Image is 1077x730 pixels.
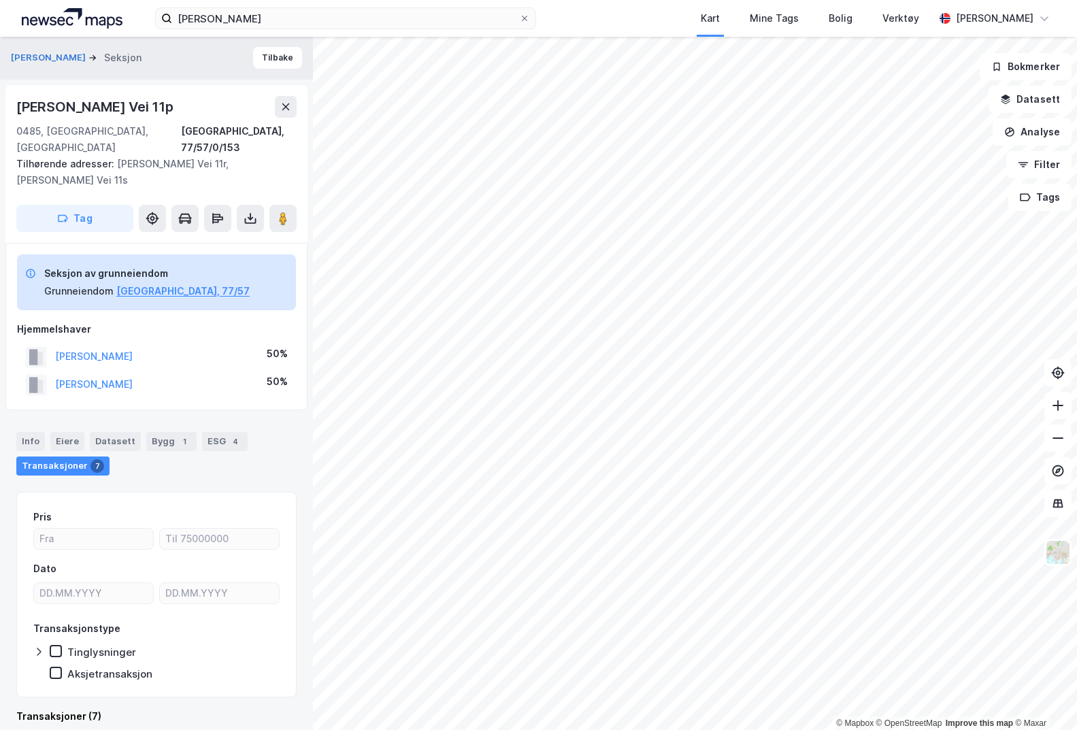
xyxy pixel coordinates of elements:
[181,123,297,156] div: [GEOGRAPHIC_DATA], 77/57/0/153
[829,10,852,27] div: Bolig
[33,561,56,577] div: Dato
[229,435,242,448] div: 4
[90,432,141,451] div: Datasett
[33,620,120,637] div: Transaksjonstype
[16,205,133,232] button: Tag
[34,529,153,549] input: Fra
[267,374,288,390] div: 50%
[104,50,142,66] div: Seksjon
[1008,184,1072,211] button: Tags
[172,8,519,29] input: Søk på adresse, matrikkel, gårdeiere, leietakere eller personer
[876,718,942,728] a: OpenStreetMap
[202,432,248,451] div: ESG
[116,283,250,299] button: [GEOGRAPHIC_DATA], 77/57
[16,156,286,188] div: [PERSON_NAME] Vei 11r, [PERSON_NAME] Vei 11s
[22,8,122,29] img: logo.a4113a55bc3d86da70a041830d287a7e.svg
[34,583,153,603] input: DD.MM.YYYY
[989,86,1072,113] button: Datasett
[1045,540,1071,565] img: Z
[178,435,191,448] div: 1
[33,509,52,525] div: Pris
[11,51,88,65] button: [PERSON_NAME]
[67,646,136,659] div: Tinglysninger
[16,96,176,118] div: [PERSON_NAME] Vei 11p
[253,47,302,69] button: Tilbake
[16,158,117,169] span: Tilhørende adresser:
[17,321,296,337] div: Hjemmelshaver
[980,53,1072,80] button: Bokmerker
[1009,665,1077,730] iframe: Chat Widget
[16,708,297,725] div: Transaksjoner (7)
[750,10,799,27] div: Mine Tags
[67,667,152,680] div: Aksjetransaksjon
[16,457,110,476] div: Transaksjoner
[1006,151,1072,178] button: Filter
[993,118,1072,146] button: Analyse
[44,265,250,282] div: Seksjon av grunneiendom
[160,583,279,603] input: DD.MM.YYYY
[956,10,1033,27] div: [PERSON_NAME]
[16,123,181,156] div: 0485, [GEOGRAPHIC_DATA], [GEOGRAPHIC_DATA]
[44,283,114,299] div: Grunneiendom
[267,346,288,362] div: 50%
[90,459,104,473] div: 7
[701,10,720,27] div: Kart
[882,10,919,27] div: Verktøy
[836,718,874,728] a: Mapbox
[146,432,197,451] div: Bygg
[50,432,84,451] div: Eiere
[16,432,45,451] div: Info
[160,529,279,549] input: Til 75000000
[946,718,1013,728] a: Improve this map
